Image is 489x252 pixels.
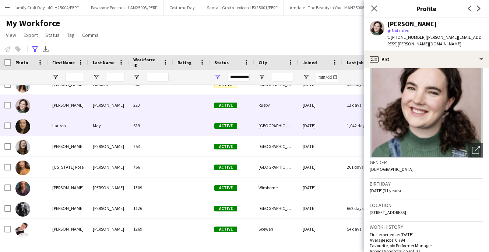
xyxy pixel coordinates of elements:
div: 1126 [129,198,173,218]
img: Montana Rose Aguelo De Guero Barrera [15,160,30,175]
div: Open photos pop-in [468,143,483,158]
div: [PERSON_NAME] [48,95,88,115]
div: [US_STATE] Rose [48,157,88,177]
div: Lauren [48,115,88,136]
span: Active [214,144,237,149]
span: Comms [82,32,99,38]
span: t. [PHONE_NUMBER] [387,34,426,40]
span: Workforce ID [133,57,160,68]
a: Comms [79,30,102,40]
div: 662 days [342,198,387,218]
div: [PERSON_NAME] [88,177,129,198]
span: Active [214,165,237,170]
img: Sean Davies [15,222,30,237]
span: Active [214,206,237,211]
div: [GEOGRAPHIC_DATA] [254,115,298,136]
div: 753 [129,136,173,156]
div: 1,042 days [342,115,387,136]
div: Skewen [254,219,298,239]
div: 54 days [342,219,387,239]
img: Megan Thomas [15,140,30,155]
div: 619 [129,115,173,136]
button: Pawsome Pooches - LAN25003/PERF [85,0,163,15]
button: Open Filter Menu [214,74,221,80]
img: Hannah Winfield [15,78,30,93]
button: Open Filter Menu [52,74,59,80]
div: [GEOGRAPHIC_DATA] [254,157,298,177]
div: Wimborne [254,177,298,198]
span: Last job [347,60,363,65]
span: Tag [67,32,75,38]
img: Ricardo Davis [15,202,30,217]
button: Open Filter Menu [258,74,265,80]
input: Last Name Filter Input [106,73,124,82]
span: Status [45,32,60,38]
span: Status [214,60,229,65]
a: Tag [64,30,78,40]
app-action-btn: Export XLSX [41,45,50,53]
button: Arndale - The Beauty In You - MAN25006/PERF [284,0,381,15]
span: Rating [177,60,191,65]
span: View [6,32,16,38]
div: May [88,115,129,136]
a: Status [42,30,63,40]
div: [PERSON_NAME] [88,219,129,239]
span: Invited [214,82,237,87]
div: Rugby [254,95,298,115]
button: Open Filter Menu [303,74,309,80]
div: [GEOGRAPHIC_DATA] [254,198,298,218]
app-action-btn: Advanced filters [31,45,39,53]
span: | [PERSON_NAME][EMAIL_ADDRESS][PERSON_NAME][DOMAIN_NAME] [387,34,482,46]
button: Santa's Grotto Lexicon LEX25001/PERF [201,0,284,15]
span: Not rated [392,28,409,33]
span: Last Name [93,60,115,65]
span: [DATE] (31 years) [370,188,401,193]
span: Active [214,185,237,191]
img: Crew avatar or photo [370,47,483,158]
div: [PERSON_NAME] [387,21,437,27]
button: Costume Day [163,0,201,15]
input: Joined Filter Input [316,73,338,82]
div: 766 [129,157,173,177]
div: 1269 [129,219,173,239]
input: First Name Filter Input [66,73,84,82]
p: Favourite job: Performer Manager [370,243,483,248]
span: Photo [15,60,28,65]
span: Active [214,227,237,232]
a: View [3,30,19,40]
span: Active [214,123,237,129]
span: Active [214,103,237,108]
div: [PERSON_NAME] [88,157,129,177]
div: [DATE] [298,95,342,115]
div: [DATE] [298,157,342,177]
div: [GEOGRAPHIC_DATA] [254,136,298,156]
span: Export [24,32,38,38]
div: 261 days [342,157,387,177]
span: My Workforce [6,18,60,29]
h3: Birthday [370,180,483,187]
div: [PERSON_NAME] [88,95,129,115]
span: [DEMOGRAPHIC_DATA] [370,166,414,172]
div: [PERSON_NAME] [48,177,88,198]
div: [DATE] [298,115,342,136]
a: Export [21,30,41,40]
div: [DATE] [298,177,342,198]
span: First Name [52,60,75,65]
button: Open Filter Menu [93,74,99,80]
input: Workforce ID Filter Input [147,73,169,82]
span: [STREET_ADDRESS] [370,210,406,215]
div: 223 [129,95,173,115]
span: City [258,60,267,65]
div: [PERSON_NAME] [88,136,129,156]
div: [DATE] [298,198,342,218]
img: Nicole Cuthbert [15,181,30,196]
img: Julia Quayle [15,99,30,113]
h3: Location [370,202,483,208]
div: [PERSON_NAME] [48,198,88,218]
p: Average jobs: 0.794 [370,237,483,243]
span: Joined [303,60,317,65]
div: 1309 [129,177,173,198]
h3: Gender [370,159,483,166]
div: Bio [364,51,489,68]
div: 12 days [342,95,387,115]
